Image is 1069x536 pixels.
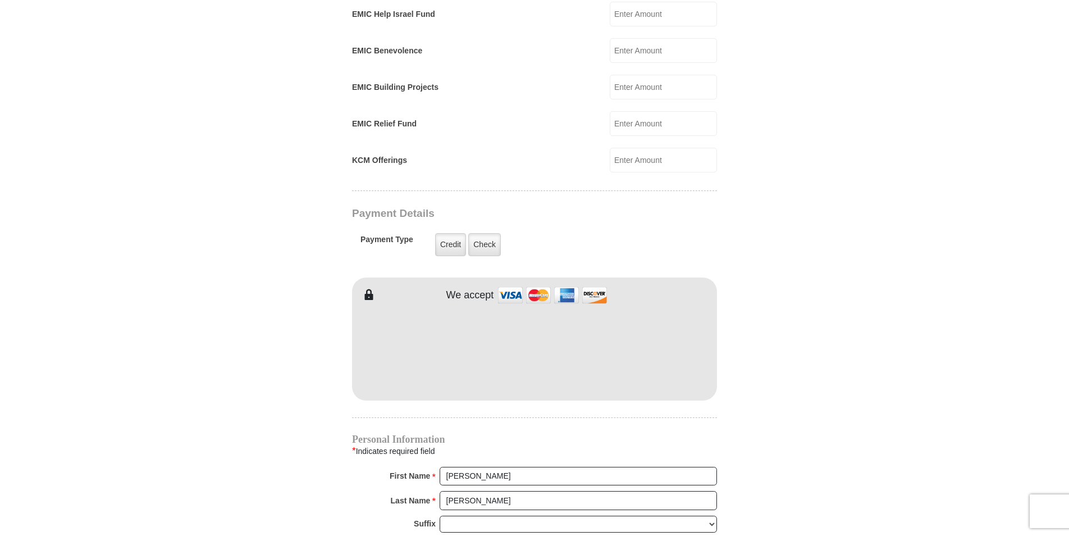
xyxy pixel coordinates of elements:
[352,155,407,166] label: KCM Offerings
[610,38,717,63] input: Enter Amount
[435,233,466,256] label: Credit
[352,8,435,20] label: EMIC Help Israel Fund
[352,45,422,57] label: EMIC Benevolence
[391,493,431,508] strong: Last Name
[610,111,717,136] input: Enter Amount
[360,235,413,250] h5: Payment Type
[610,2,717,26] input: Enter Amount
[496,283,609,307] img: credit cards accepted
[352,435,717,444] h4: Personal Information
[352,444,717,458] div: Indicates required field
[352,118,417,130] label: EMIC Relief Fund
[390,468,430,484] strong: First Name
[446,289,494,302] h4: We accept
[610,75,717,99] input: Enter Amount
[414,516,436,532] strong: Suffix
[352,207,638,220] h3: Payment Details
[352,81,438,93] label: EMIC Building Projects
[468,233,501,256] label: Check
[610,148,717,172] input: Enter Amount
